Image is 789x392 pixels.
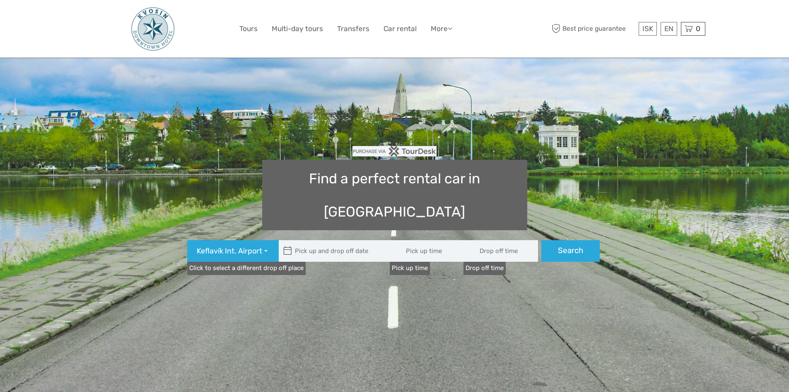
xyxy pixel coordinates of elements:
[384,23,417,35] a: Car rental
[352,146,437,156] img: PurchaseViaTourDesk.png
[130,6,175,51] img: 48-093e29fa-b2a2-476f-8fe8-72743a87ce49_logo_big.jpg
[463,262,506,275] label: Drop off time
[187,240,279,262] button: Keflavík Int. Airport
[390,262,430,275] label: Pick up time
[197,246,262,257] span: Keflavík Int. Airport
[279,240,391,262] input: Pick up and drop off date
[550,22,637,36] span: Best price guarantee
[431,23,452,35] a: More
[642,24,653,33] span: ISK
[337,23,369,35] a: Transfers
[661,22,677,36] div: EN
[463,240,538,262] input: Drop off time
[187,262,306,275] a: Click to select a different drop off place
[239,23,258,35] a: Tours
[390,240,464,262] input: Pick up time
[541,240,600,262] button: Search
[262,160,527,230] h1: Find a perfect rental car in [GEOGRAPHIC_DATA]
[272,23,323,35] a: Multi-day tours
[695,24,702,33] span: 0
